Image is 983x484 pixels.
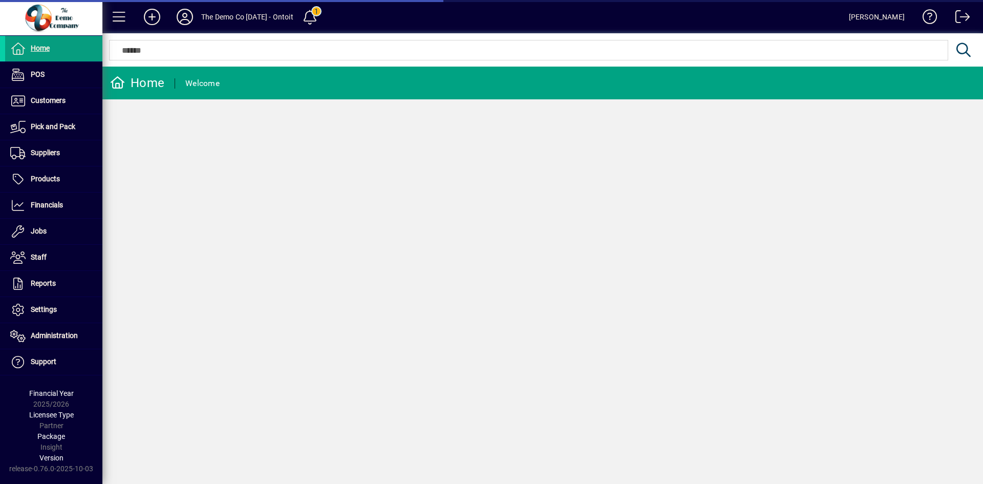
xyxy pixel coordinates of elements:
a: Administration [5,323,102,349]
button: Add [136,8,168,26]
span: Licensee Type [29,411,74,419]
div: Home [110,75,164,91]
span: Financials [31,201,63,209]
a: Jobs [5,219,102,244]
a: Reports [5,271,102,297]
span: Staff [31,253,47,261]
a: Products [5,166,102,192]
span: Products [31,175,60,183]
div: [PERSON_NAME] [849,9,905,25]
span: Package [37,432,65,440]
a: Settings [5,297,102,323]
span: POS [31,70,45,78]
a: Financials [5,193,102,218]
a: POS [5,62,102,88]
span: Settings [31,305,57,313]
a: Support [5,349,102,375]
a: Staff [5,245,102,270]
span: Reports [31,279,56,287]
span: Jobs [31,227,47,235]
span: Customers [31,96,66,104]
a: Pick and Pack [5,114,102,140]
div: Welcome [185,75,220,92]
button: Profile [168,8,201,26]
a: Customers [5,88,102,114]
span: Version [39,454,63,462]
span: Financial Year [29,389,74,397]
div: The Demo Co [DATE] - Ontoit [201,9,293,25]
span: Suppliers [31,149,60,157]
a: Suppliers [5,140,102,166]
span: Pick and Pack [31,122,75,131]
a: Knowledge Base [915,2,937,35]
span: Support [31,357,56,366]
a: Logout [948,2,970,35]
span: Home [31,44,50,52]
span: Administration [31,331,78,340]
